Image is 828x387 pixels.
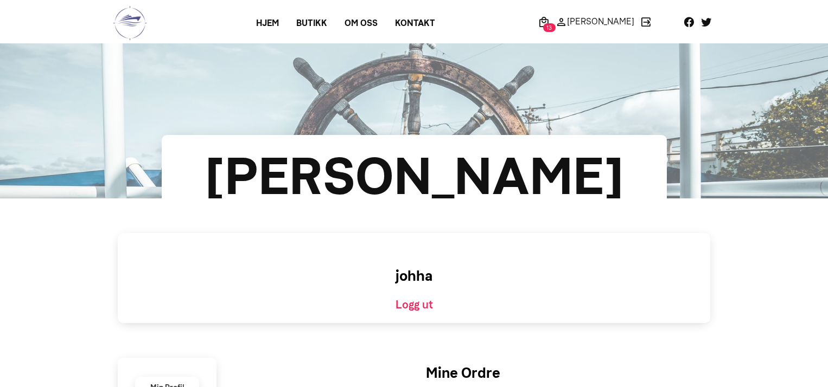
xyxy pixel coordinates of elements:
[247,14,288,33] a: Hjem
[543,23,556,32] span: 13
[288,14,336,33] a: Butikk
[243,363,684,384] h1: Mine Ordre
[113,5,147,41] img: logo
[552,15,637,28] a: [PERSON_NAME]
[386,14,444,33] a: Kontakt
[336,14,386,33] a: Om oss
[396,298,433,311] a: Logg ut
[396,266,432,287] h1: johha
[535,15,552,28] a: 13
[197,138,632,216] div: [PERSON_NAME]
